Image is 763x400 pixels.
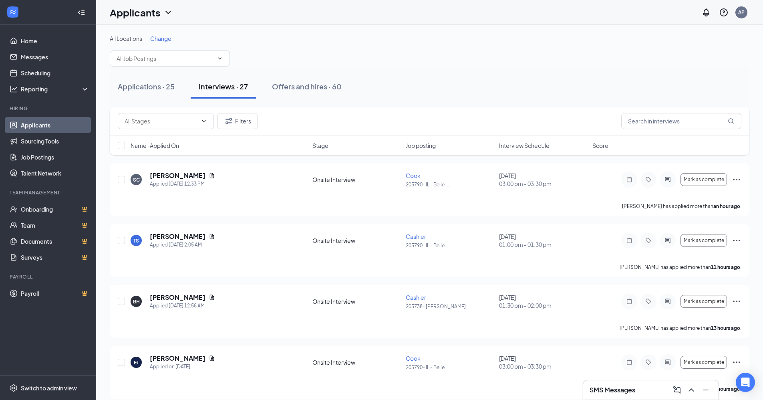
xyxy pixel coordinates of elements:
[150,35,171,42] span: Change
[201,118,207,124] svg: ChevronDown
[21,133,89,149] a: Sourcing Tools
[624,176,634,183] svg: Note
[163,8,173,17] svg: ChevronDown
[150,363,215,371] div: Applied on [DATE]
[732,175,741,184] svg: Ellipses
[406,233,426,240] span: Cashier
[21,285,89,301] a: PayrollCrown
[21,165,89,181] a: Talent Network
[732,236,741,245] svg: Ellipses
[10,105,88,112] div: Hiring
[680,356,727,369] button: Mark as complete
[217,55,223,62] svg: ChevronDown
[670,384,683,396] button: ComposeMessage
[9,8,17,16] svg: WorkstreamLogo
[21,249,89,265] a: SurveysCrown
[406,242,494,249] p: 205790- IL - Belle ...
[499,301,588,309] span: 01:30 pm - 02:00 pm
[150,293,205,302] h5: [PERSON_NAME]
[21,117,89,133] a: Applicants
[499,180,588,188] span: 03:00 pm - 03:30 pm
[21,33,89,49] a: Home
[21,149,89,165] a: Job Postings
[499,172,588,188] div: [DATE]
[21,85,90,93] div: Reporting
[150,302,215,310] div: Applied [DATE] 12:58 AM
[21,233,89,249] a: DocumentsCrown
[644,359,653,366] svg: Tag
[711,264,740,270] b: 11 hours ago
[133,237,139,244] div: TS
[644,176,653,183] svg: Tag
[686,385,696,395] svg: ChevronUp
[10,189,88,196] div: Team Management
[719,8,729,17] svg: QuestionInfo
[312,141,328,149] span: Stage
[624,359,634,366] svg: Note
[624,298,634,305] svg: Note
[713,203,740,209] b: an hour ago
[685,384,698,396] button: ChevronUp
[224,116,234,126] svg: Filter
[406,181,494,188] p: 205790- IL - Belle ...
[680,295,727,308] button: Mark as complete
[125,117,197,125] input: All Stages
[699,384,712,396] button: Minimize
[133,298,140,305] div: BH
[110,35,142,42] span: All Locations
[209,355,215,362] svg: Document
[701,8,711,17] svg: Notifications
[150,232,205,241] h5: [PERSON_NAME]
[406,364,494,371] p: 205790- IL - Belle ...
[499,354,588,370] div: [DATE]
[590,386,635,394] h3: SMS Messages
[738,9,745,16] div: AP
[312,176,401,184] div: Onsite Interview
[312,236,401,244] div: Onsite Interview
[592,141,608,149] span: Score
[21,49,89,65] a: Messages
[406,355,421,362] span: Cook
[644,298,653,305] svg: Tag
[312,297,401,305] div: Onsite Interview
[663,176,672,183] svg: ActiveChat
[499,362,588,370] span: 03:00 pm - 03:30 pm
[499,293,588,309] div: [DATE]
[732,297,741,306] svg: Ellipses
[21,201,89,217] a: OnboardingCrown
[131,141,179,149] span: Name · Applied On
[644,237,653,244] svg: Tag
[21,65,89,81] a: Scheduling
[110,6,160,19] h1: Applicants
[711,386,740,392] b: 20 hours ago
[680,173,727,186] button: Mark as complete
[684,238,724,243] span: Mark as complete
[150,171,205,180] h5: [PERSON_NAME]
[209,233,215,240] svg: Document
[272,81,342,91] div: Offers and hires · 60
[621,113,741,129] input: Search in interviews
[406,303,494,310] p: 205738- [PERSON_NAME]
[209,294,215,301] svg: Document
[77,8,85,16] svg: Collapse
[663,237,672,244] svg: ActiveChat
[620,325,741,331] p: [PERSON_NAME] has applied more than .
[133,176,140,183] div: SC
[499,232,588,248] div: [DATE]
[663,359,672,366] svg: ActiveChat
[406,172,421,179] span: Cook
[150,241,215,249] div: Applied [DATE] 2:05 AM
[672,385,682,395] svg: ComposeMessage
[499,141,550,149] span: Interview Schedule
[118,81,175,91] div: Applications · 25
[684,299,724,304] span: Mark as complete
[680,234,727,247] button: Mark as complete
[732,358,741,367] svg: Ellipses
[312,358,401,366] div: Onsite Interview
[684,177,724,182] span: Mark as complete
[209,172,215,179] svg: Document
[10,384,18,392] svg: Settings
[684,360,724,365] span: Mark as complete
[701,385,711,395] svg: Minimize
[199,81,248,91] div: Interviews · 27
